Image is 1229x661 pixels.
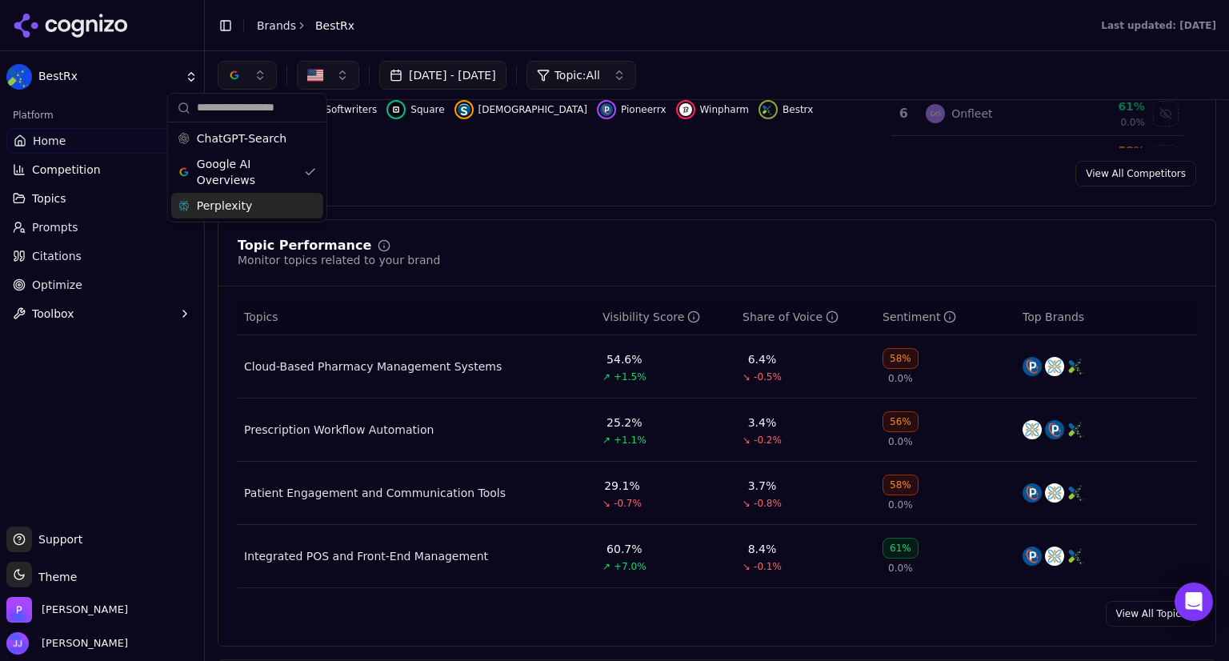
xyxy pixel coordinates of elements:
[754,434,782,447] span: -0.2%
[676,100,750,119] button: Hide winpharm data
[6,243,198,269] a: Citations
[6,214,198,240] a: Prompts
[32,571,77,583] span: Theme
[1023,309,1084,325] span: Top Brands
[379,61,506,90] button: [DATE] - [DATE]
[891,136,1183,180] tr: 58%Show liberty software data
[6,128,198,154] a: Home
[32,162,101,178] span: Competition
[244,422,434,438] div: Prescription Workflow Automation
[606,415,642,431] div: 25.2%
[600,103,613,116] img: pioneerrx
[1153,101,1179,126] button: Show onfleet data
[168,122,326,222] div: Suggestions
[6,157,198,182] button: Competition
[307,67,323,83] img: US
[244,309,278,325] span: Topics
[883,348,919,369] div: 58%
[554,67,600,83] span: Topic: All
[754,497,782,510] span: -0.8%
[883,475,919,495] div: 58%
[883,411,919,432] div: 56%
[6,301,198,326] button: Toolbox
[606,351,642,367] div: 54.6%
[6,64,32,90] img: BestRx
[1120,116,1145,129] span: 0.0%
[602,434,610,447] span: ↗
[33,133,66,149] span: Home
[926,104,945,123] img: onfleet
[602,560,610,573] span: ↗
[238,299,1196,588] div: Data table
[6,597,128,623] button: Open organization switcher
[736,299,876,335] th: shareOfVoice
[748,415,777,431] div: 3.4%
[197,198,252,214] span: Perplexity
[951,106,992,122] div: Onfleet
[754,371,782,383] span: -0.5%
[1045,547,1064,566] img: primerx
[743,309,839,325] div: Share of Voice
[6,632,128,655] button: Open user button
[614,434,647,447] span: +1.1%
[1071,98,1145,114] div: 61%
[602,309,700,325] div: Visibility Score
[32,531,82,547] span: Support
[1023,357,1042,376] img: pioneerrx
[244,359,502,375] a: Cloud-Based Pharmacy Management Systems
[762,103,775,116] img: bestrx
[38,70,178,84] span: BestRx
[883,538,919,559] div: 61%
[197,130,286,146] span: ChatGPT-Search
[602,497,610,510] span: ↘
[244,485,506,501] a: Patient Engagement and Communication Tools
[301,100,377,119] button: Hide softwriters data
[454,100,587,119] button: Hide surescripts data
[604,478,639,494] div: 29.1%
[748,351,777,367] div: 6.4%
[386,100,444,119] button: Hide square data
[1067,547,1087,566] img: bestrx
[614,560,647,573] span: +7.0%
[1071,142,1145,158] div: 58%
[596,299,736,335] th: visibilityScore
[1023,483,1042,503] img: pioneerrx
[759,100,813,119] button: Hide bestrx data
[748,478,777,494] div: 3.7%
[6,597,32,623] img: Perrill
[1067,420,1087,439] img: bestrx
[478,103,587,116] span: [DEMOGRAPHIC_DATA]
[876,299,1016,335] th: sentiment
[390,103,402,116] img: square
[458,103,470,116] img: surescripts
[6,632,29,655] img: Jen Jones
[410,103,444,116] span: Square
[1067,357,1087,376] img: bestrx
[315,18,354,34] span: BestRx
[1106,601,1196,627] a: View All Topics
[888,372,913,385] span: 0.0%
[35,636,128,651] span: [PERSON_NAME]
[32,219,78,235] span: Prompts
[743,497,751,510] span: ↘
[325,103,377,116] span: Softwriters
[42,603,128,617] span: Perrill
[606,541,642,557] div: 60.7%
[6,186,198,211] button: Topics
[1045,357,1064,376] img: primerx
[898,104,910,123] div: 6
[1075,161,1196,186] a: View All Competitors
[1045,420,1064,439] img: pioneerrx
[238,299,596,335] th: Topics
[1101,19,1216,32] div: Last updated: [DATE]
[244,548,488,564] a: Integrated POS and Front-End Management
[700,103,750,116] span: Winpharm
[6,272,198,298] a: Optimize
[197,156,298,188] span: Google AI Overviews
[1045,483,1064,503] img: primerx
[1016,299,1196,335] th: Top Brands
[621,103,666,116] span: Pioneerrx
[32,277,82,293] span: Optimize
